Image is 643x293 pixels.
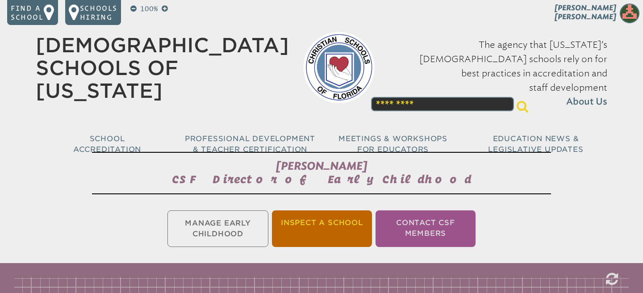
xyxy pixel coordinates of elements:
[303,32,375,103] img: csf-logo-web-colors.png
[272,210,372,247] li: Inspect a School
[555,4,616,21] span: [PERSON_NAME] [PERSON_NAME]
[376,210,476,247] li: Contact CSF Members
[185,134,315,154] span: Professional Development & Teacher Certification
[620,4,639,23] img: 49bbcbdda43b85faae72c18e5dffc780
[172,173,472,185] span: CSF Director of Early Childhood
[338,134,447,154] span: Meetings & Workshops for Educators
[11,4,44,21] p: Find a school
[488,134,583,154] span: Education News & Legislative Updates
[389,38,607,109] p: The agency that [US_STATE]’s [DEMOGRAPHIC_DATA] schools rely on for best practices in accreditati...
[566,95,607,109] span: About Us
[138,4,160,14] p: 100%
[36,33,289,102] a: [DEMOGRAPHIC_DATA] Schools of [US_STATE]
[80,4,117,21] p: Schools Hiring
[73,134,141,154] span: School Accreditation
